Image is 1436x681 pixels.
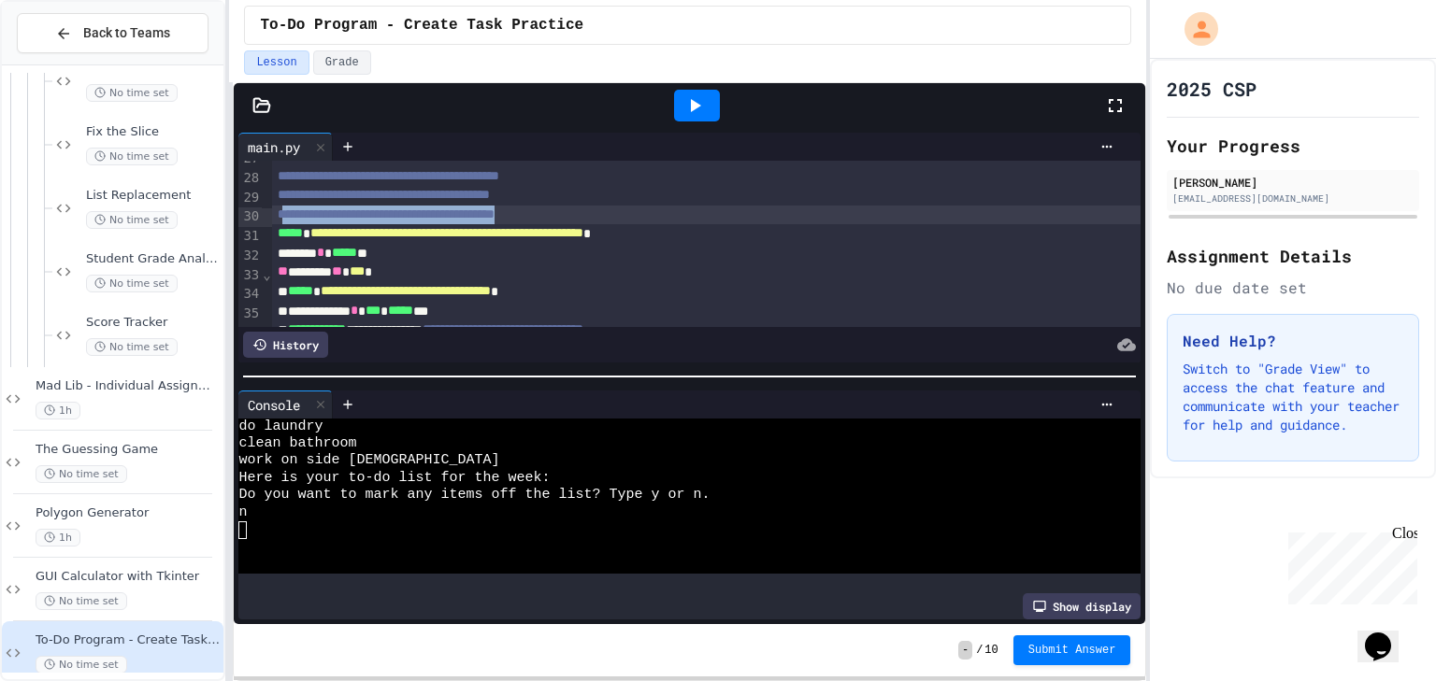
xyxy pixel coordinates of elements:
[1183,360,1403,434] p: Switch to "Grade View" to access the chat feature and communicate with your teacher for help and ...
[238,487,710,504] span: Do you want to mark any items off the list? Type y or n.
[238,395,309,415] div: Console
[86,338,178,356] span: No time set
[238,305,262,324] div: 35
[1167,243,1419,269] h2: Assignment Details
[1028,643,1116,658] span: Submit Answer
[238,227,262,247] div: 31
[86,148,178,165] span: No time set
[17,13,208,53] button: Back to Teams
[238,390,333,419] div: Console
[36,402,80,419] span: 1h
[238,207,262,227] div: 30
[1013,635,1131,665] button: Submit Answer
[238,247,262,266] div: 32
[83,23,170,43] span: Back to Teams
[238,189,262,208] div: 29
[238,435,356,452] span: clean bathroom
[36,656,127,674] span: No time set
[1165,7,1223,50] div: My Account
[86,188,220,204] span: List Replacement
[238,324,262,344] div: 36
[1357,606,1417,662] iframe: chat widget
[36,529,80,546] span: 1h
[984,643,998,658] span: 10
[86,251,220,267] span: Student Grade Analyzer
[1183,330,1403,352] h3: Need Help?
[36,569,220,585] span: GUI Calculator with Tkinter
[36,632,220,648] span: To-Do Program - Create Task Practice
[86,315,220,331] span: Score Tracker
[238,470,550,487] span: Here is your to-do list for the week:
[313,50,371,75] button: Grade
[244,50,309,75] button: Lesson
[238,133,333,161] div: main.py
[1281,525,1417,604] iframe: chat widget
[86,124,220,140] span: Fix the Slice
[1023,593,1141,619] div: Show display
[976,643,983,658] span: /
[238,504,247,521] span: n
[238,419,323,435] span: do laundry
[36,592,127,610] span: No time set
[7,7,129,119] div: Chat with us now!Close
[36,442,220,458] span: The Guessing Game
[238,452,499,469] span: work on side [DEMOGRAPHIC_DATA]
[1167,277,1419,299] div: No due date set
[260,14,583,36] span: To-Do Program - Create Task Practice
[958,641,972,660] span: -
[243,332,328,358] div: History
[1167,133,1419,159] h2: Your Progress
[1172,192,1414,206] div: [EMAIL_ADDRESS][DOMAIN_NAME]
[238,266,262,286] div: 33
[1172,174,1414,191] div: [PERSON_NAME]
[238,137,309,157] div: main.py
[86,211,178,229] span: No time set
[238,285,262,305] div: 34
[86,275,178,292] span: No time set
[36,465,127,483] span: No time set
[86,84,178,102] span: No time set
[36,378,220,394] span: Mad Lib - Individual Assignment
[1167,76,1256,102] h1: 2025 CSP
[36,505,220,521] span: Polygon Generator
[262,267,271,282] span: Fold line
[238,169,262,189] div: 28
